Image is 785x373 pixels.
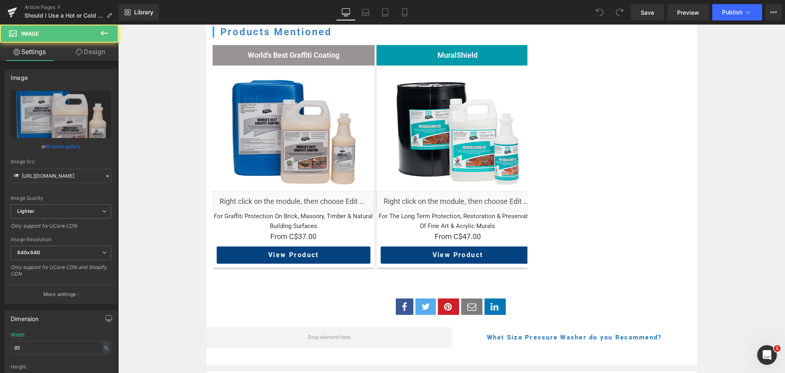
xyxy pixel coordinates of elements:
[5,285,117,304] button: More settings
[258,27,421,35] h5: MuralShield
[150,226,201,234] span: View Product
[102,2,409,14] h1: Products Mentioned
[11,264,111,283] div: Only support for UCare CDN and Shopify CDN
[262,222,417,239] a: View Product
[11,195,111,201] div: Image Quality
[336,4,356,20] a: Desktop
[722,9,742,16] span: Publish
[765,4,782,20] button: More
[25,4,119,11] a: Article Pages
[592,4,608,20] button: Undo
[17,249,40,255] b: 640x640
[25,12,103,19] span: Should I Use a Hot or Cold Water Pressure Washer for Graffiti Removal?
[11,142,111,151] div: or
[11,341,111,355] input: auto
[314,226,365,234] span: View Product
[11,237,111,242] div: Image Resolution
[17,208,34,214] b: Lighter
[395,4,415,20] a: Mobile
[369,309,544,316] span: What Size Pressure Washer do you Recommend?
[11,332,25,338] div: Width
[134,9,153,16] span: Library
[11,223,111,235] div: Only support for UCare CDN
[11,311,39,322] div: Dimension
[119,4,159,20] a: New Library
[94,27,257,35] h5: World's Best Graffiti Coating
[641,8,654,17] span: Save
[260,188,418,205] span: For The Long Term Protection, Restoration & Preservation Of Fine Art & Acrylic Murals
[757,345,777,365] iframe: Intercom live chat
[667,4,709,20] a: Preview
[611,4,628,20] button: Redo
[61,43,120,61] a: Design
[99,222,253,239] a: View Product
[46,139,81,154] a: Browse gallery
[334,303,579,323] a: What Size Pressure Washer do you Recommend?
[43,291,76,298] p: More settings
[271,35,408,173] img: MuralShield Protective Coating
[774,345,781,352] span: 1
[11,70,28,81] div: Image
[21,30,39,37] span: Image
[106,35,244,173] img: World's Best Graffiti Coating
[375,4,395,20] a: Tablet
[11,169,111,183] input: Link
[258,206,421,218] p: From C$47.00
[356,4,375,20] a: Laptop
[103,342,110,353] div: %
[11,159,111,165] div: Image Src
[677,8,699,17] span: Preview
[94,187,257,206] p: For Graffiti Protection On Brick, Masonry, Timber & Natural Building Surfaces
[712,4,762,20] button: Publish
[11,364,111,370] div: Height
[94,206,257,218] p: From C$37.00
